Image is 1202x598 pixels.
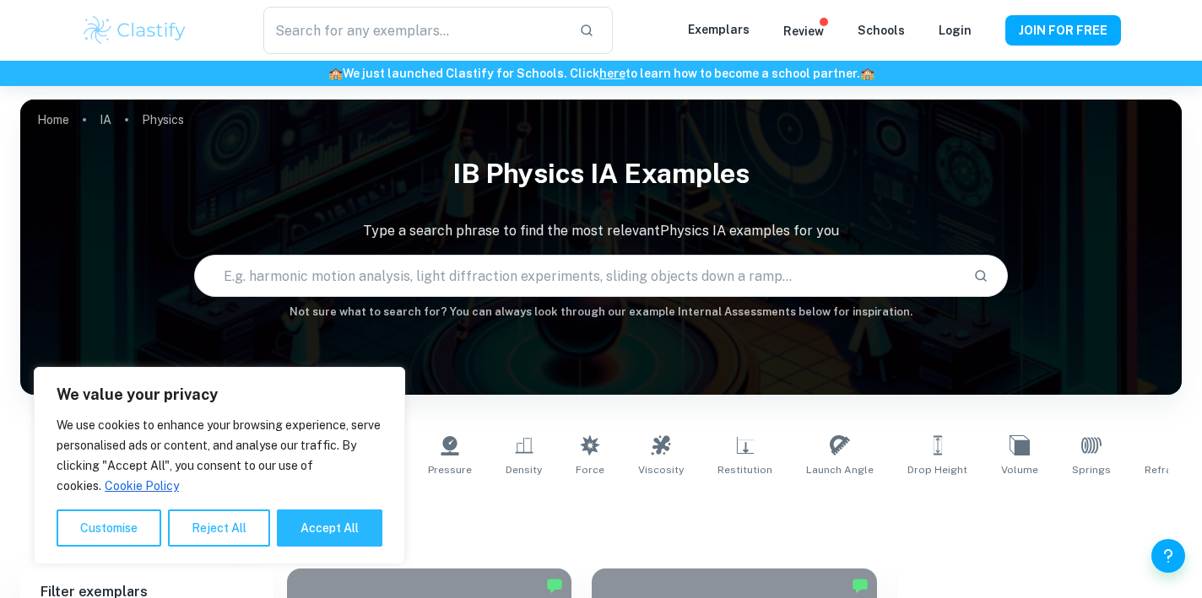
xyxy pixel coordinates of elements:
a: Home [37,108,69,132]
input: E.g. harmonic motion analysis, light diffraction experiments, sliding objects down a ramp... [195,252,959,299]
span: Launch Angle [806,462,874,477]
h1: IB Physics IA examples [20,147,1182,201]
img: Clastify logo [81,13,188,47]
span: 🏫 [860,67,874,80]
span: Volume [1001,462,1038,477]
a: here [599,67,625,80]
button: Search [966,261,995,290]
p: We use cookies to enhance your browsing experience, serve personalised ads or content, and analys... [57,415,382,496]
button: Accept All [277,509,382,547]
span: Drop Height [907,462,967,477]
button: Help and Feedback [1151,539,1185,573]
p: Exemplars [688,20,750,39]
button: Customise [57,509,161,547]
span: Pressure [428,462,472,477]
a: Login [939,24,972,37]
span: Restitution [717,462,772,477]
a: Schools [858,24,905,37]
p: Review [783,22,824,40]
h6: We just launched Clastify for Schools. Click to learn how to become a school partner. [3,64,1199,83]
input: Search for any exemplars... [263,7,566,54]
p: We value your privacy [57,385,382,405]
span: Force [576,462,604,477]
p: Type a search phrase to find the most relevant Physics IA examples for you [20,221,1182,241]
p: Physics [142,110,184,129]
span: Density [506,462,542,477]
a: Cookie Policy [104,478,180,493]
span: Viscosity [638,462,684,477]
h1: All Physics IA Examples [79,498,1123,528]
a: IA [100,108,111,132]
img: Marked [546,577,563,594]
img: Marked [852,577,869,594]
button: JOIN FOR FREE [1005,15,1121,46]
button: Reject All [168,509,270,547]
h6: Not sure what to search for? You can always look through our example Internal Assessments below f... [20,304,1182,321]
span: Springs [1072,462,1111,477]
span: 🏫 [328,67,343,80]
div: We value your privacy [34,367,405,564]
